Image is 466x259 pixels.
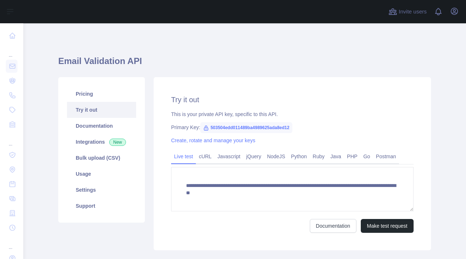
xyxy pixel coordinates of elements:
[171,151,196,162] a: Live test
[171,138,255,143] a: Create, rotate and manage your keys
[67,86,136,102] a: Pricing
[310,219,356,233] a: Documentation
[288,151,310,162] a: Python
[360,151,373,162] a: Go
[361,219,414,233] button: Make test request
[67,166,136,182] a: Usage
[67,118,136,134] a: Documentation
[344,151,360,162] a: PHP
[67,102,136,118] a: Try it out
[264,151,288,162] a: NodeJS
[6,132,17,147] div: ...
[67,150,136,166] a: Bulk upload (CSV)
[67,198,136,214] a: Support
[6,236,17,250] div: ...
[200,122,292,133] span: 503504edd011489ba4989625ada8ed12
[387,6,428,17] button: Invite users
[109,139,126,146] span: New
[310,151,328,162] a: Ruby
[399,8,427,16] span: Invite users
[171,95,414,105] h2: Try it out
[58,55,431,73] h1: Email Validation API
[214,151,243,162] a: Javascript
[6,44,17,58] div: ...
[171,124,414,131] div: Primary Key:
[196,151,214,162] a: cURL
[373,151,399,162] a: Postman
[243,151,264,162] a: jQuery
[67,182,136,198] a: Settings
[171,111,414,118] div: This is your private API key, specific to this API.
[67,134,136,150] a: Integrations New
[328,151,344,162] a: Java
